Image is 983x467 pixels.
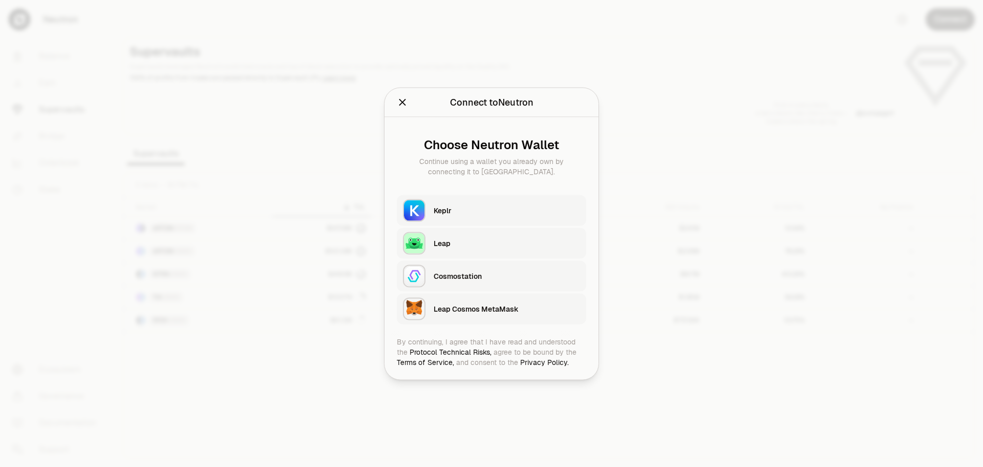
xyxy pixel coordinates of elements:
img: Leap Cosmos MetaMask [403,297,425,320]
img: Cosmostation [403,265,425,287]
button: Leap Cosmos MetaMaskLeap Cosmos MetaMask [397,293,586,324]
div: Choose Neutron Wallet [405,137,578,152]
button: Close [397,95,408,109]
img: Keplr [403,199,425,221]
div: Continue using a wallet you already own by connecting it to [GEOGRAPHIC_DATA]. [405,156,578,176]
div: Keplr [434,205,580,215]
div: By continuing, I agree that I have read and understood the agree to be bound by the and consent t... [397,336,586,367]
div: Leap [434,238,580,248]
button: CosmostationCosmostation [397,260,586,291]
button: KeplrKeplr [397,195,586,226]
div: Leap Cosmos MetaMask [434,303,580,314]
div: Connect to Neutron [450,95,533,109]
img: Leap [403,232,425,254]
a: Terms of Service, [397,357,454,367]
a: Protocol Technical Risks, [410,347,491,356]
button: LeapLeap [397,228,586,258]
a: Privacy Policy. [520,357,569,367]
div: Cosmostation [434,271,580,281]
